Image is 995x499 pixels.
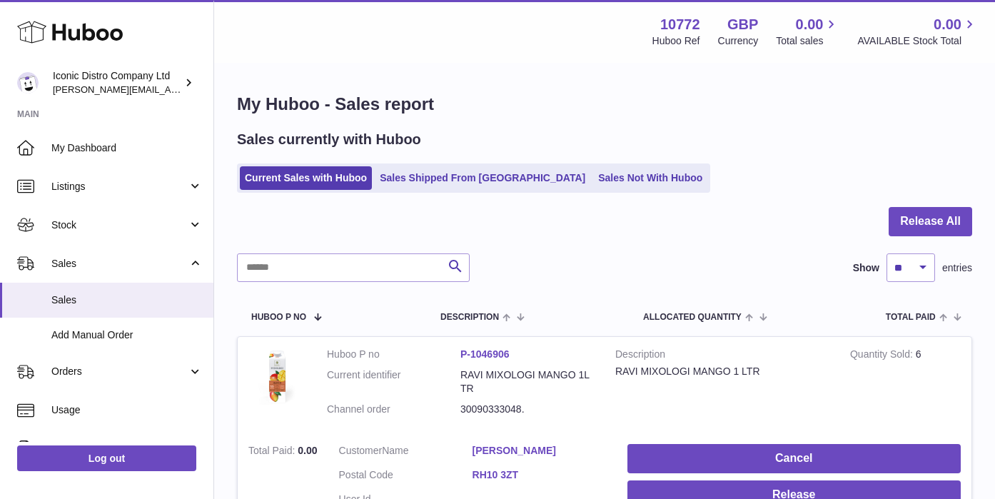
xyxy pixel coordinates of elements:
[615,348,829,365] strong: Description
[776,34,839,48] span: Total sales
[248,445,298,460] strong: Total Paid
[627,444,961,473] button: Cancel
[327,403,460,416] dt: Channel order
[51,218,188,232] span: Stock
[796,15,824,34] span: 0.00
[237,93,972,116] h1: My Huboo - Sales report
[17,72,39,94] img: paul@iconicdistro.com
[727,15,758,34] strong: GBP
[327,348,460,361] dt: Huboo P no
[652,34,700,48] div: Huboo Ref
[17,445,196,471] a: Log out
[886,313,936,322] span: Total paid
[339,468,473,485] dt: Postal Code
[857,34,978,48] span: AVAILABLE Stock Total
[51,293,203,307] span: Sales
[643,313,742,322] span: ALLOCATED Quantity
[53,84,286,95] span: [PERSON_NAME][EMAIL_ADDRESS][DOMAIN_NAME]
[237,130,421,149] h2: Sales currently with Huboo
[298,445,317,456] span: 0.00
[776,15,839,48] a: 0.00 Total sales
[51,141,203,155] span: My Dashboard
[660,15,700,34] strong: 10772
[460,348,510,360] a: P-1046906
[440,313,499,322] span: Description
[339,445,383,456] span: Customer
[51,403,203,417] span: Usage
[51,180,188,193] span: Listings
[251,313,306,322] span: Huboo P no
[248,348,305,405] img: 107721749208079.jpg
[375,166,590,190] a: Sales Shipped From [GEOGRAPHIC_DATA]
[839,337,971,434] td: 6
[593,166,707,190] a: Sales Not With Huboo
[51,328,203,342] span: Add Manual Order
[615,365,829,378] div: RAVI MIXOLOGI MANGO 1 LTR
[327,368,460,395] dt: Current identifier
[51,257,188,271] span: Sales
[934,15,961,34] span: 0.00
[51,365,188,378] span: Orders
[460,368,594,395] dd: RAVI MIXOLOGI MANGO 1LTR
[850,348,916,363] strong: Quantity Sold
[718,34,759,48] div: Currency
[473,468,606,482] a: RH10 3ZT
[240,166,372,190] a: Current Sales with Huboo
[460,403,594,416] dd: 30090333048.
[853,261,879,275] label: Show
[53,69,181,96] div: Iconic Distro Company Ltd
[942,261,972,275] span: entries
[473,444,606,458] a: [PERSON_NAME]
[889,207,972,236] button: Release All
[857,15,978,48] a: 0.00 AVAILABLE Stock Total
[339,444,473,461] dt: Name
